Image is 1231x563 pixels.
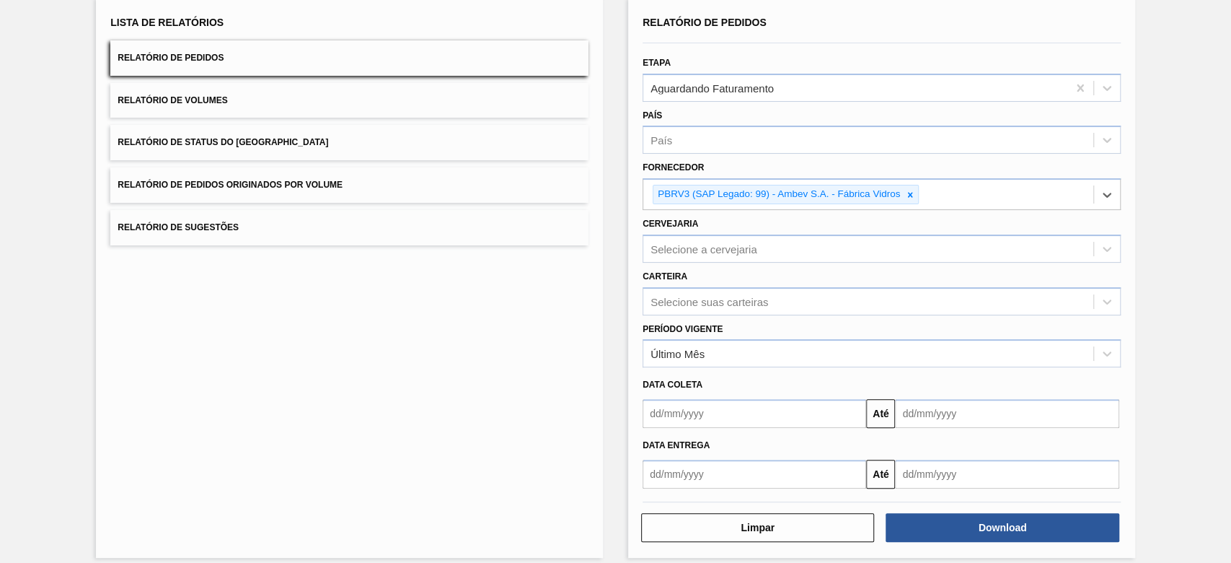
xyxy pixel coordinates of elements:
button: Relatório de Volumes [110,83,588,118]
div: Selecione a cervejaria [650,243,757,255]
label: Cervejaria [643,219,698,229]
span: Relatório de Volumes [118,95,227,105]
button: Relatório de Pedidos Originados por Volume [110,167,588,203]
div: Último Mês [650,348,705,360]
span: Relatório de Pedidos [118,53,224,63]
button: Até [866,460,895,489]
span: Relatório de Pedidos Originados por Volume [118,180,343,190]
label: Carteira [643,271,687,281]
button: Limpar [641,513,874,542]
span: Relatório de Status do [GEOGRAPHIC_DATA] [118,137,328,147]
div: País [650,134,672,147]
label: País [643,110,662,121]
label: Fornecedor [643,162,704,173]
button: Relatório de Sugestões [110,210,588,245]
button: Relatório de Status do [GEOGRAPHIC_DATA] [110,125,588,160]
input: dd/mm/yyyy [895,399,1119,428]
span: Data coleta [643,380,702,390]
button: Relatório de Pedidos [110,40,588,76]
label: Etapa [643,58,671,68]
div: Selecione suas carteiras [650,295,768,307]
div: PBRV3 (SAP Legado: 99) - Ambev S.A. - Fábrica Vidros [653,186,902,204]
label: Período Vigente [643,324,723,334]
span: Lista de Relatórios [110,17,224,28]
span: Data entrega [643,440,710,450]
input: dd/mm/yyyy [643,460,866,489]
button: Até [866,399,895,428]
span: Relatório de Pedidos [643,17,767,28]
input: dd/mm/yyyy [643,399,866,428]
div: Aguardando Faturamento [650,82,774,94]
input: dd/mm/yyyy [895,460,1119,489]
button: Download [886,513,1119,542]
span: Relatório de Sugestões [118,222,239,232]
